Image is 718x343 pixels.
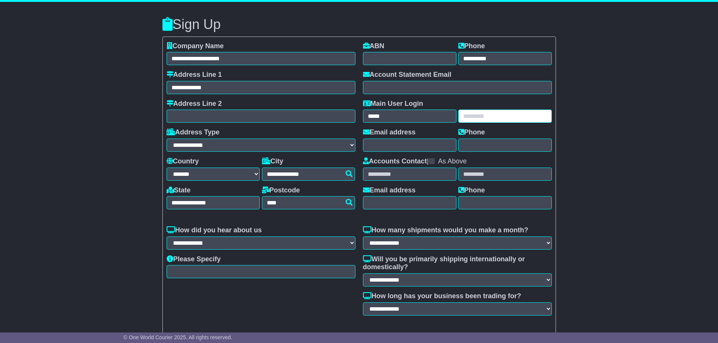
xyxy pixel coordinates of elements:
span: © One World Courier 2025. All rights reserved. [124,334,233,340]
label: Main User Login [363,100,423,108]
label: How long has your business been trading for? [363,292,521,300]
label: Email address [363,128,416,137]
label: Phone [458,186,485,195]
label: Accounts Contact [363,157,427,166]
label: Please Specify [167,255,221,264]
label: Company Name [167,42,224,50]
label: ABN [363,42,384,50]
h3: Sign Up [162,17,556,32]
label: As Above [438,157,467,166]
label: State [167,186,191,195]
label: Account Statement Email [363,71,452,79]
label: How did you hear about us [167,226,262,235]
label: City [262,157,283,166]
div: | [363,157,552,168]
label: Address Line 1 [167,71,222,79]
label: Country [167,157,199,166]
label: Email address [363,186,416,195]
label: Phone [458,42,485,50]
label: Will you be primarily shipping internationally or domestically? [363,255,552,271]
label: Address Line 2 [167,100,222,108]
label: Address Type [167,128,220,137]
label: Postcode [262,186,300,195]
label: Phone [458,128,485,137]
label: How many shipments would you make a month? [363,226,528,235]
